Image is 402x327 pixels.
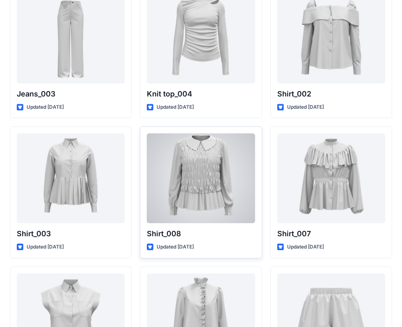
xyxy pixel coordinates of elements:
p: Updated [DATE] [27,243,64,251]
p: Knit top_004 [147,88,255,100]
a: Shirt_007 [277,133,385,223]
p: Updated [DATE] [157,243,194,251]
p: Updated [DATE] [287,243,324,251]
p: Shirt_002 [277,88,385,100]
p: Updated [DATE] [287,103,324,112]
p: Shirt_003 [17,228,125,240]
p: Updated [DATE] [27,103,64,112]
p: Updated [DATE] [157,103,194,112]
p: Shirt_007 [277,228,385,240]
a: Shirt_003 [17,133,125,223]
a: Shirt_008 [147,133,255,223]
p: Shirt_008 [147,228,255,240]
p: Jeans_003 [17,88,125,100]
